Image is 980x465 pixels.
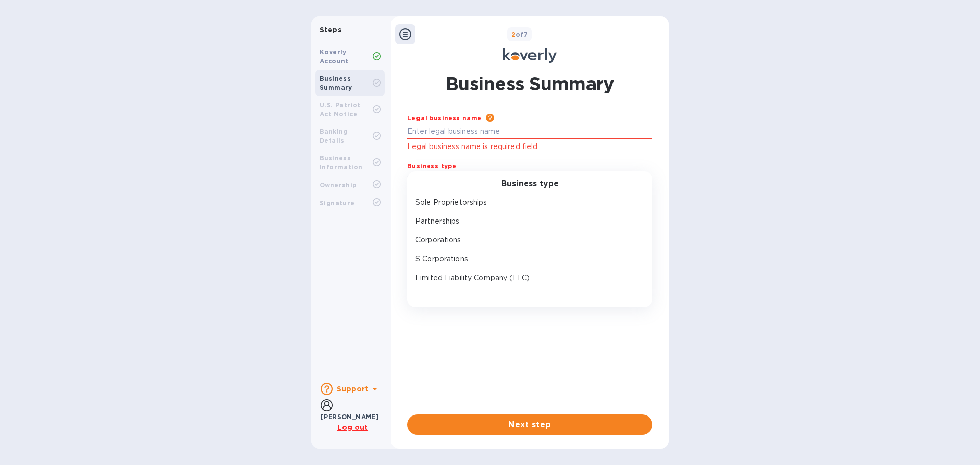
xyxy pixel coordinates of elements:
button: Next step [407,414,652,435]
p: Select business type [407,173,481,184]
b: Legal business name [407,114,482,122]
p: Corporations [415,235,636,246]
b: of 7 [511,31,528,38]
p: S Corporations [415,254,636,264]
input: Enter legal business name [407,124,652,139]
span: Next step [415,419,644,431]
p: Limited Liability Company (LLC) [415,273,636,283]
span: 2 [511,31,516,38]
b: Support [337,385,369,393]
h1: Business Summary [446,71,614,96]
p: Partnerships [415,216,636,227]
h3: Business type [501,179,559,189]
b: Ownership [320,181,357,189]
b: Banking Details [320,128,348,144]
b: Signature [320,199,355,207]
b: Koverly Account [320,48,349,65]
p: Sole Proprietorships [415,197,636,208]
u: Log out [337,423,368,431]
b: [PERSON_NAME] [321,413,379,421]
b: U.S. Patriot Act Notice [320,101,361,118]
b: Business Information [320,154,362,171]
b: Business type [407,162,456,170]
b: Business Summary [320,75,352,91]
p: Legal business name is required field [407,141,652,153]
b: Steps [320,26,341,34]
